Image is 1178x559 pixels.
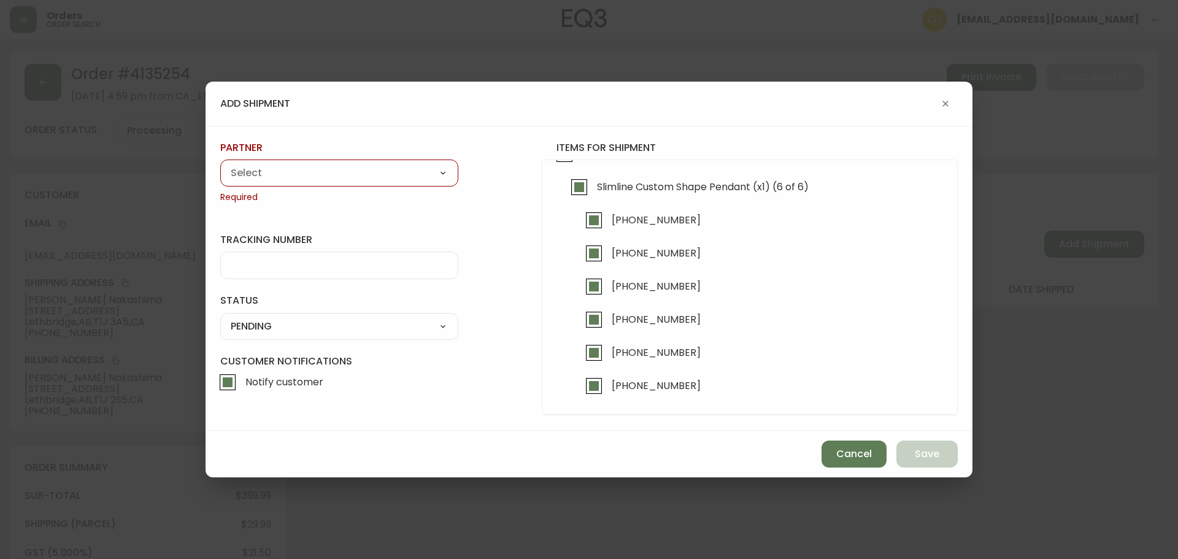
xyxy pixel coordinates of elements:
span: [PHONE_NUMBER] [612,214,701,226]
span: [PHONE_NUMBER] [612,379,701,392]
button: Cancel [822,441,887,468]
span: Notify customer [245,376,323,388]
span: All [582,147,594,160]
h4: add shipment [220,97,290,110]
span: [PHONE_NUMBER] [612,313,701,326]
span: Cancel [836,447,872,461]
label: status [220,294,458,307]
span: Slimline Custom Shape Pendant (x1) (6 of 6) [597,180,809,193]
span: [PHONE_NUMBER] [612,280,701,293]
span: [PHONE_NUMBER] [612,346,701,359]
label: partner [220,141,458,155]
label: tracking number [220,233,458,247]
span: [PHONE_NUMBER] [612,247,701,260]
span: Required [220,191,458,204]
label: Customer Notifications [220,355,458,396]
h4: items for shipment [542,141,958,155]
